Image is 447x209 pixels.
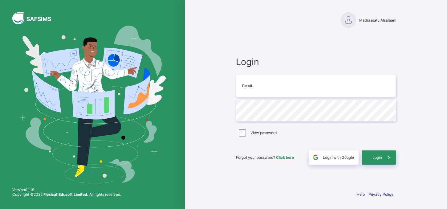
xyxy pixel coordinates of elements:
[250,130,277,135] label: View password
[19,26,166,183] img: Hero Image
[236,56,396,67] span: Login
[357,192,365,197] a: Help
[323,155,354,160] span: Login with Google
[12,187,121,192] span: Version 0.1.19
[276,155,294,160] a: Click here
[359,18,396,23] span: Madrassatu Alsalaam
[372,155,382,160] span: Login
[368,192,393,197] a: Privacy Policy
[12,12,59,24] img: SAFSIMS Logo
[43,192,88,197] strong: Flexisaf Edusoft Limited.
[236,155,294,160] span: Forgot your password?
[312,154,319,161] img: google.396cfc9801f0270233282035f929180a.svg
[12,192,121,197] span: Copyright © 2025 All rights reserved.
